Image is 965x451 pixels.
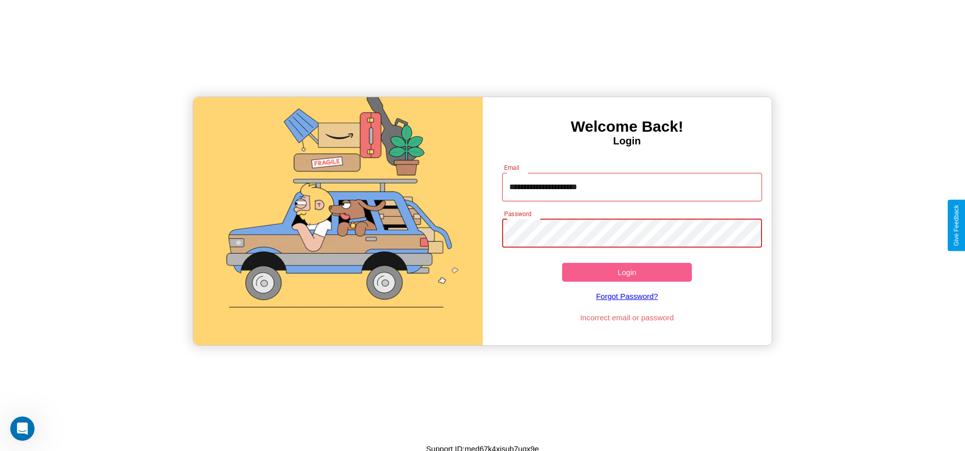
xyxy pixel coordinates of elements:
[562,263,692,282] button: Login
[10,416,35,441] iframe: Intercom live chat
[497,282,757,311] a: Forgot Password?
[504,209,531,218] label: Password
[504,163,520,172] label: Email
[483,135,772,147] h4: Login
[953,205,960,246] div: Give Feedback
[497,311,757,324] p: Incorrect email or password
[193,97,482,345] img: gif
[483,118,772,135] h3: Welcome Back!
